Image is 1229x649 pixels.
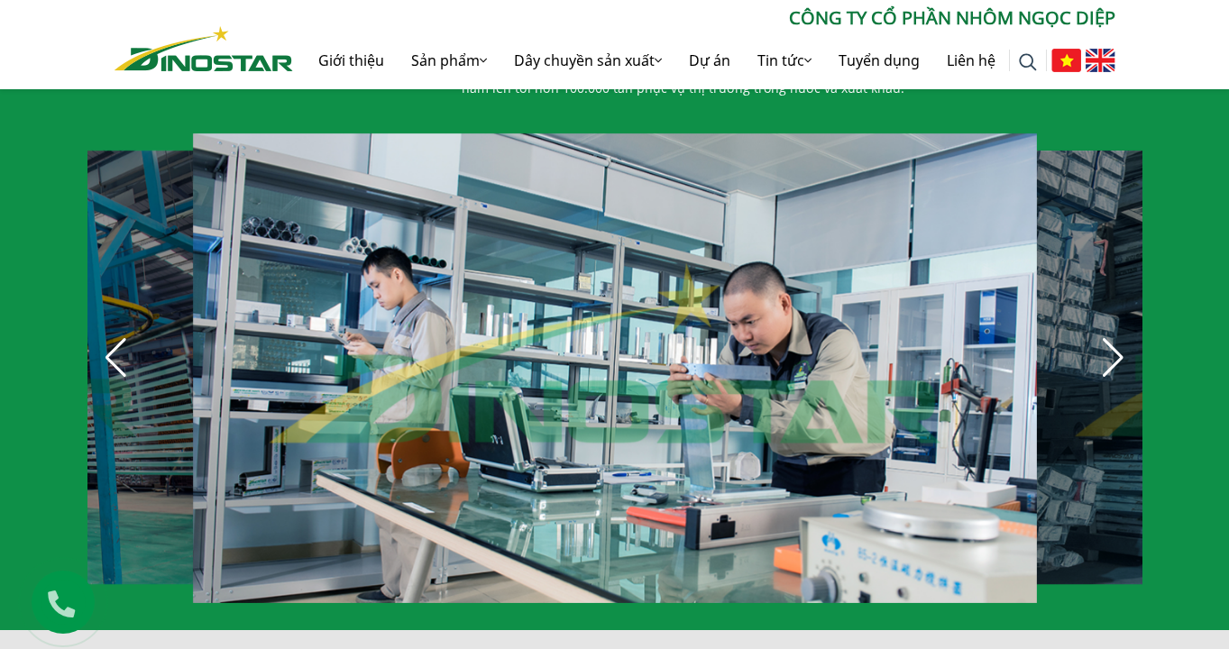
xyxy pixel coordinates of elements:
a: Liên hệ [933,32,1009,89]
a: Sản phẩm [398,32,500,89]
p: CÔNG TY CỔ PHẦN NHÔM NGỌC DIỆP [293,5,1115,32]
a: Giới thiệu [305,32,398,89]
a: Dự án [675,32,744,89]
img: Tiếng Việt [1051,49,1081,72]
a: Tuyển dụng [825,32,933,89]
img: English [1086,49,1115,72]
a: Dây chuyền sản xuất [500,32,675,89]
a: Nhôm Dinostar [115,23,293,70]
div: 19 / 30 [193,133,1037,604]
img: search [1019,53,1037,71]
div: Next slide [1094,338,1133,378]
a: Tin tức [744,32,825,89]
div: Previous slide [96,338,136,378]
img: Nhôm Dinostar [115,26,293,71]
